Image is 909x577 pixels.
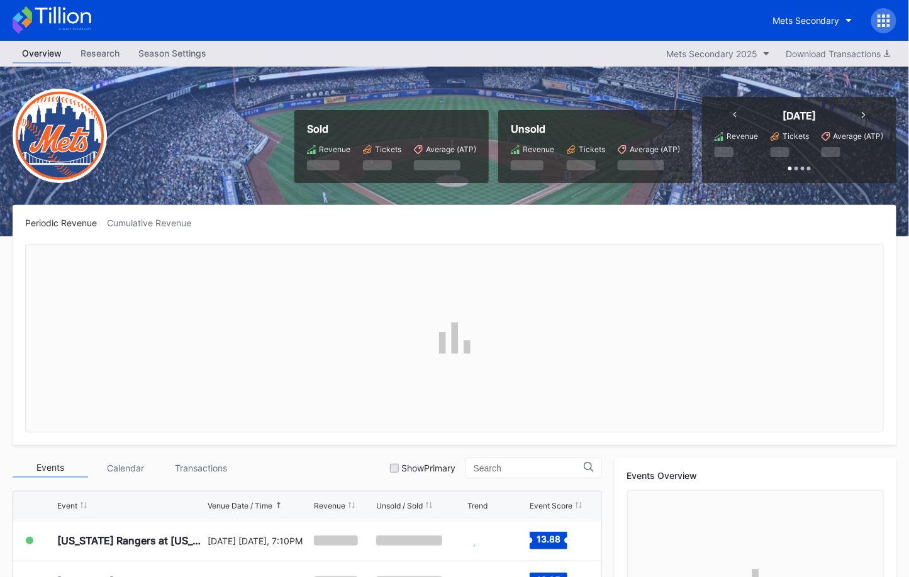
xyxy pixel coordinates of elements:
div: Mets Secondary 2025 [666,48,757,59]
div: Event [57,501,77,510]
div: Events Overview [627,470,884,481]
div: Revenue [523,145,554,154]
div: Tickets [783,131,809,141]
div: Average (ATP) [834,131,884,141]
div: Season Settings [129,44,216,62]
input: Search [474,463,584,473]
div: Unsold [511,123,680,135]
a: Overview [13,44,71,63]
div: Events [13,458,88,478]
div: Periodic Revenue [25,217,107,228]
div: Cumulative Revenue [107,217,201,228]
div: Trend [467,501,488,510]
div: [DATE] [783,109,816,122]
div: Average (ATP) [426,145,476,154]
button: Mets Secondary [763,9,862,32]
div: Tickets [579,145,605,154]
div: [DATE] [DATE], 7:10PM [208,536,311,546]
button: Mets Secondary 2025 [660,45,776,62]
div: Mets Secondary [772,15,840,26]
div: Event Score [530,501,572,510]
a: Season Settings [129,44,216,63]
svg: Chart title [467,525,505,556]
div: Download Transactions [786,48,890,59]
div: Research [71,44,129,62]
div: Show Primary [402,463,456,473]
div: Tickets [375,145,401,154]
div: Transactions [164,458,239,478]
div: Unsold / Sold [376,501,423,510]
div: [US_STATE] Rangers at [US_STATE] Mets [57,534,204,547]
button: Download Transactions [779,45,896,62]
div: Sold [307,123,476,135]
div: Average (ATP) [630,145,680,154]
div: Calendar [88,458,164,478]
img: New-York-Mets-Transparent.png [13,89,107,183]
div: Revenue [314,501,345,510]
div: Revenue [319,145,350,154]
text: 13.88 [537,534,560,545]
a: Research [71,44,129,63]
div: Revenue [727,131,758,141]
div: Venue Date / Time [208,501,272,510]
